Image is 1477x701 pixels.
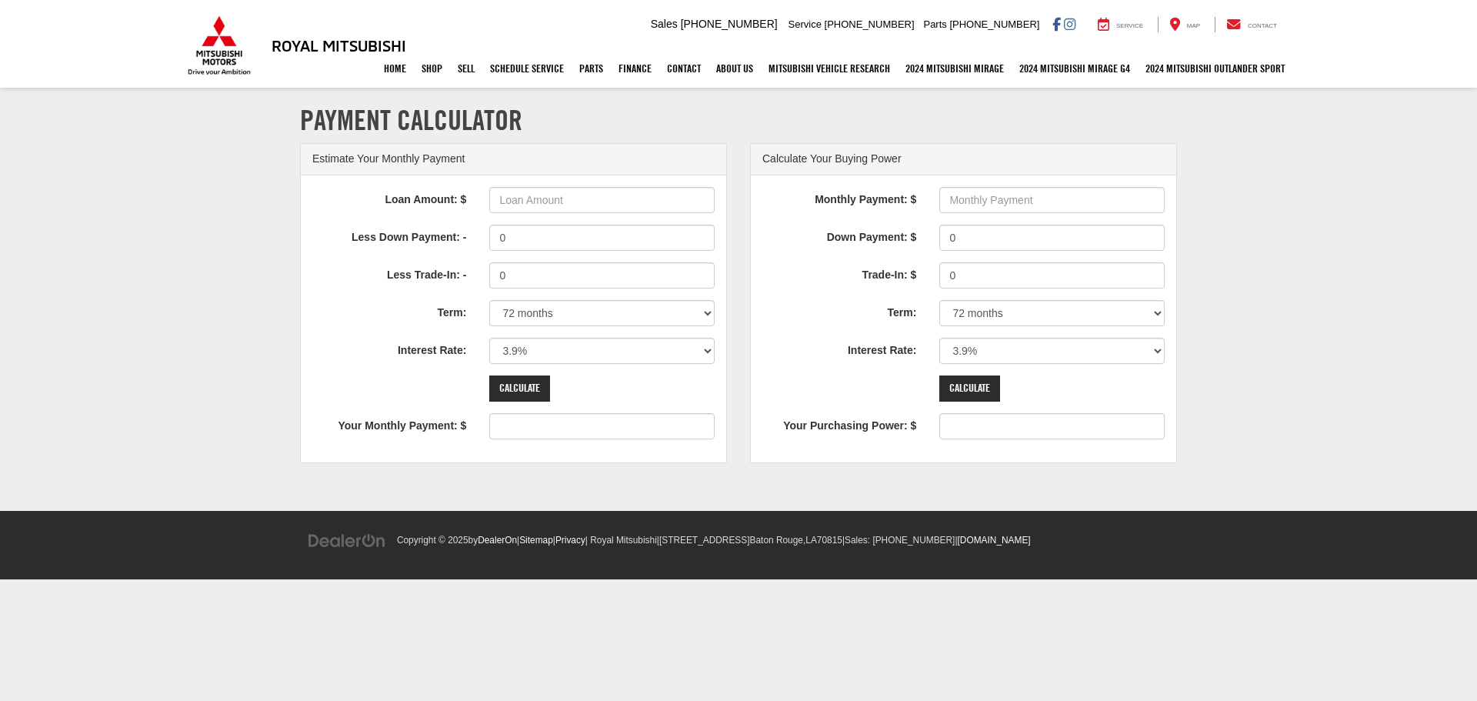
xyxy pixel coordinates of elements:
h3: Royal Mitsubishi [272,37,406,54]
span: Copyright © 2025 [397,535,468,546]
span: | [842,535,955,546]
input: Monthly Payment [939,187,1165,213]
input: Loan Amount [489,187,715,213]
a: Shop [414,49,450,88]
span: [PHONE_NUMBER] [872,535,955,546]
a: Home [376,49,414,88]
label: Down Payment: $ [751,225,928,245]
img: b=99784818 [1,586,2,587]
a: Map [1158,17,1212,32]
span: Baton Rouge, [750,535,806,546]
label: Less Trade-In: - [301,262,478,283]
label: Term: [301,300,478,321]
div: Estimate Your Monthly Payment [301,144,726,175]
span: Map [1187,22,1200,29]
a: 2024 Mitsubishi Mirage [898,49,1012,88]
span: Service [1116,22,1143,29]
a: DealerOn [308,533,386,546]
span: 70815 [817,535,842,546]
span: | Royal Mitsubishi [585,535,657,546]
label: Trade-In: $ [751,262,928,283]
span: [STREET_ADDRESS] [659,535,750,546]
input: Calculate [939,376,1000,402]
input: Calculate [489,376,550,402]
span: LA [805,535,817,546]
span: | [553,535,585,546]
a: Mitsubishi Vehicle Research [761,49,898,88]
span: [PHONE_NUMBER] [949,18,1039,30]
a: DealerOn Home Page [478,535,517,546]
img: Mitsubishi [185,15,254,75]
a: Contact [1215,17,1289,32]
span: | [955,535,1030,546]
a: Contact [659,49,708,88]
a: Finance [611,49,659,88]
label: Interest Rate: [751,338,928,359]
span: Parts [923,18,946,30]
a: Sell [450,49,482,88]
label: Interest Rate: [301,338,478,359]
span: [PHONE_NUMBER] [825,18,915,30]
span: Sales: [845,535,870,546]
h1: Payment Calculator [300,105,1177,135]
span: Sales [651,18,678,30]
a: Service [1086,17,1155,32]
a: Sitemap [519,535,553,546]
input: Down Payment [939,225,1165,251]
a: Instagram: Click to visit our Instagram page [1064,18,1075,30]
span: by [468,535,517,546]
label: Monthly Payment: $ [751,187,928,208]
div: Calculate Your Buying Power [751,144,1176,175]
img: DealerOn [308,532,386,549]
a: Schedule Service [482,49,572,88]
span: | [657,535,842,546]
label: Term: [751,300,928,321]
label: Your Monthly Payment: $ [301,413,478,434]
a: Facebook: Click to visit our Facebook page [1052,18,1061,30]
a: [DOMAIN_NAME] [958,535,1031,546]
label: Loan Amount: $ [301,187,478,208]
a: 2024 Mitsubishi Mirage G4 [1012,49,1138,88]
span: Contact [1248,22,1277,29]
a: 2024 Mitsubishi Outlander SPORT [1138,49,1292,88]
span: | [517,535,553,546]
label: Your Purchasing Power: $ [751,413,928,434]
span: Service [789,18,822,30]
a: Parts: Opens in a new tab [572,49,611,88]
a: Privacy [555,535,585,546]
span: [PHONE_NUMBER] [681,18,778,30]
a: About Us [708,49,761,88]
label: Less Down Payment: - [301,225,478,245]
